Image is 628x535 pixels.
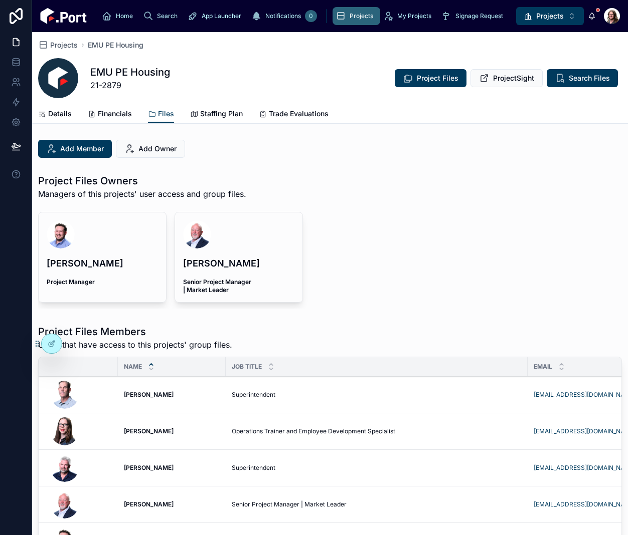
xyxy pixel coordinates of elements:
span: Project Files [417,73,458,83]
a: Notifications0 [248,7,320,25]
a: Details [38,105,72,125]
span: Senior Project Manager | Market Leader [232,500,347,508]
span: Signage Request [455,12,503,20]
img: App logo [40,8,87,24]
a: Search [140,7,185,25]
h4: [PERSON_NAME] [183,256,294,270]
strong: [PERSON_NAME] [124,391,174,398]
a: Projects [38,40,78,50]
span: Projects [50,40,78,50]
button: Search Files [547,69,618,87]
span: ProjectSight [493,73,534,83]
span: App Launcher [202,12,241,20]
span: Operations Trainer and Employee Development Specialist [232,427,395,435]
a: EMU PE Housing [88,40,143,50]
h1: EMU PE Housing [90,65,170,79]
a: Trade Evaluations [259,105,329,125]
a: Financials [88,105,132,125]
span: Search [157,12,178,20]
span: Details [48,109,72,119]
span: Financials [98,109,132,119]
a: Home [99,7,140,25]
div: 0 [305,10,317,22]
span: Add Member [60,144,104,154]
span: My Projects [397,12,431,20]
span: Staffing Plan [200,109,243,119]
div: scrollable content [95,5,516,27]
a: Files [148,105,174,124]
span: Users that have access to this projects' group files. [38,339,232,351]
strong: Project Manager [47,278,95,286]
a: Signage Request [438,7,510,25]
strong: [PERSON_NAME] [124,464,174,471]
button: Select Button [516,7,584,25]
span: Name [124,363,142,371]
p: Managers of this projects' user access and group files. [38,188,246,200]
span: Superintendent [232,391,275,399]
button: Add Owner [116,140,185,158]
a: My Projects [380,7,438,25]
a: App Launcher [185,7,248,25]
span: Files [158,109,174,119]
span: Home [116,12,133,20]
span: Add Owner [138,144,177,154]
button: Add Member [38,140,112,158]
h1: Project Files Owners [38,174,246,188]
strong: [PERSON_NAME] [124,500,174,508]
span: 21-2879 [90,79,170,91]
span: Superintendent [232,464,275,472]
span: Projects [350,12,373,20]
a: Projects [333,7,380,25]
span: Trade Evaluations [269,109,329,119]
span: Search Files [569,73,610,83]
strong: [PERSON_NAME] [124,427,174,435]
strong: Senior Project Manager | Market Leader [183,278,253,294]
button: Project Files [395,69,466,87]
span: Notifications [265,12,301,20]
h1: Project Files Members [38,325,232,339]
span: Job Title [232,363,262,371]
span: Projects [536,11,564,21]
span: eMail [534,363,552,371]
button: ProjectSight [470,69,543,87]
h4: [PERSON_NAME] [47,256,158,270]
a: Staffing Plan [190,105,243,125]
